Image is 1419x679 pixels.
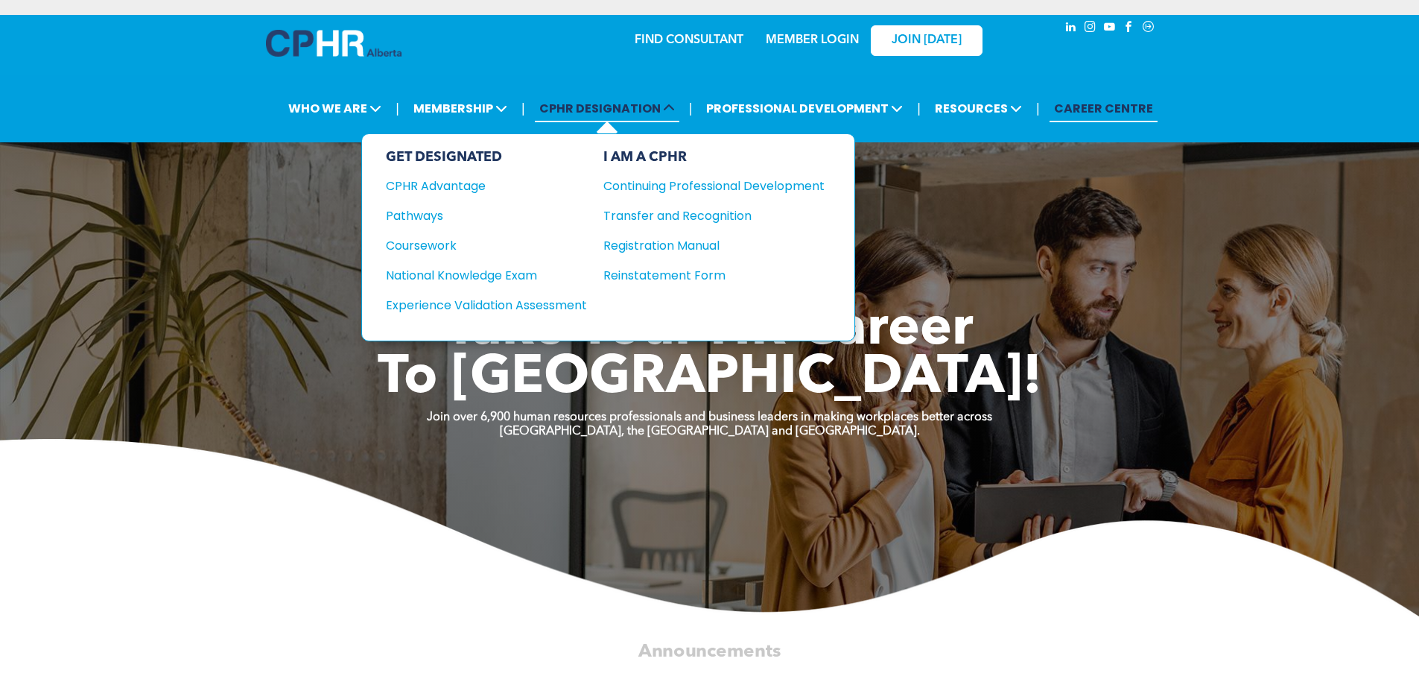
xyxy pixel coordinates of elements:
[1050,95,1158,122] a: CAREER CENTRE
[871,25,982,56] a: JOIN [DATE]
[892,34,962,48] span: JOIN [DATE]
[284,95,386,122] span: WHO WE ARE
[603,177,825,195] a: Continuing Professional Development
[386,177,567,195] div: CPHR Advantage
[1082,19,1099,39] a: instagram
[521,93,525,124] li: |
[702,95,907,122] span: PROFESSIONAL DEVELOPMENT
[386,266,587,285] a: National Knowledge Exam
[386,236,587,255] a: Coursework
[386,177,587,195] a: CPHR Advantage
[386,296,567,315] div: Experience Validation Assessment
[1121,19,1137,39] a: facebook
[378,352,1042,405] span: To [GEOGRAPHIC_DATA]!
[917,93,921,124] li: |
[409,95,512,122] span: MEMBERSHIP
[635,34,743,46] a: FIND CONSULTANT
[1063,19,1079,39] a: linkedin
[603,206,825,225] a: Transfer and Recognition
[386,206,567,225] div: Pathways
[427,411,992,423] strong: Join over 6,900 human resources professionals and business leaders in making workplaces better ac...
[386,206,587,225] a: Pathways
[386,296,587,315] a: Experience Validation Assessment
[766,34,859,46] a: MEMBER LOGIN
[603,266,825,285] a: Reinstatement Form
[638,642,781,660] span: Announcements
[386,266,567,285] div: National Knowledge Exam
[1102,19,1118,39] a: youtube
[689,93,693,124] li: |
[396,93,399,124] li: |
[386,149,587,165] div: GET DESIGNATED
[603,177,802,195] div: Continuing Professional Development
[603,206,802,225] div: Transfer and Recognition
[535,95,679,122] span: CPHR DESIGNATION
[603,266,802,285] div: Reinstatement Form
[603,236,802,255] div: Registration Manual
[1036,93,1040,124] li: |
[1140,19,1157,39] a: Social network
[500,426,920,438] strong: [GEOGRAPHIC_DATA], the [GEOGRAPHIC_DATA] and [GEOGRAPHIC_DATA].
[266,30,401,57] img: A blue and white logo for cp alberta
[386,236,567,255] div: Coursework
[603,236,825,255] a: Registration Manual
[930,95,1026,122] span: RESOURCES
[603,149,825,165] div: I AM A CPHR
